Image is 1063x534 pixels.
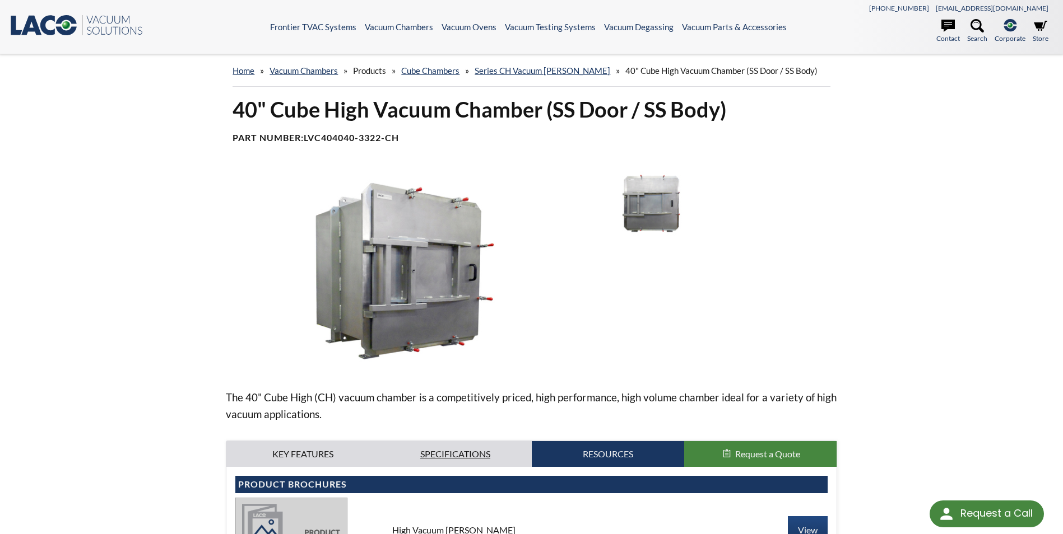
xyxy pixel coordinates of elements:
[936,19,960,44] a: Contact
[735,448,800,459] span: Request a Quote
[401,65,459,76] a: Cube Chambers
[505,22,596,32] a: Vacuum Testing Systems
[593,171,709,236] img: LVC404040-3322-CH Vacuum Chamber Aluminum Door SS Body, front view
[869,4,929,12] a: [PHONE_NUMBER]
[304,132,399,143] b: LVC404040-3322-CH
[365,22,433,32] a: Vacuum Chambers
[930,500,1044,527] div: Request a Call
[270,65,338,76] a: Vacuum Chambers
[226,171,583,371] img: LVC404040-3322-CH Cube Vacuum Chamber angle view
[233,55,830,87] div: » » » » »
[226,389,837,423] p: The 40" Cube High (CH) vacuum chamber is a competitively priced, high performance, high volume ch...
[967,19,987,44] a: Search
[625,65,818,76] span: 40" Cube High Vacuum Chamber (SS Door / SS Body)
[937,505,955,523] img: round button
[604,22,674,32] a: Vacuum Degassing
[1033,19,1048,44] a: Store
[960,500,1033,526] div: Request a Call
[233,65,254,76] a: home
[379,441,531,467] a: Specifications
[475,65,610,76] a: Series CH Vacuum [PERSON_NAME]
[684,441,837,467] button: Request a Quote
[233,132,830,144] h4: Part Number:
[270,22,356,32] a: Frontier TVAC Systems
[233,96,830,123] h1: 40" Cube High Vacuum Chamber (SS Door / SS Body)
[238,479,824,490] h4: Product Brochures
[226,441,379,467] a: Key Features
[532,441,684,467] a: Resources
[995,33,1025,44] span: Corporate
[442,22,496,32] a: Vacuum Ovens
[682,22,787,32] a: Vacuum Parts & Accessories
[353,65,386,76] span: Products
[936,4,1048,12] a: [EMAIL_ADDRESS][DOMAIN_NAME]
